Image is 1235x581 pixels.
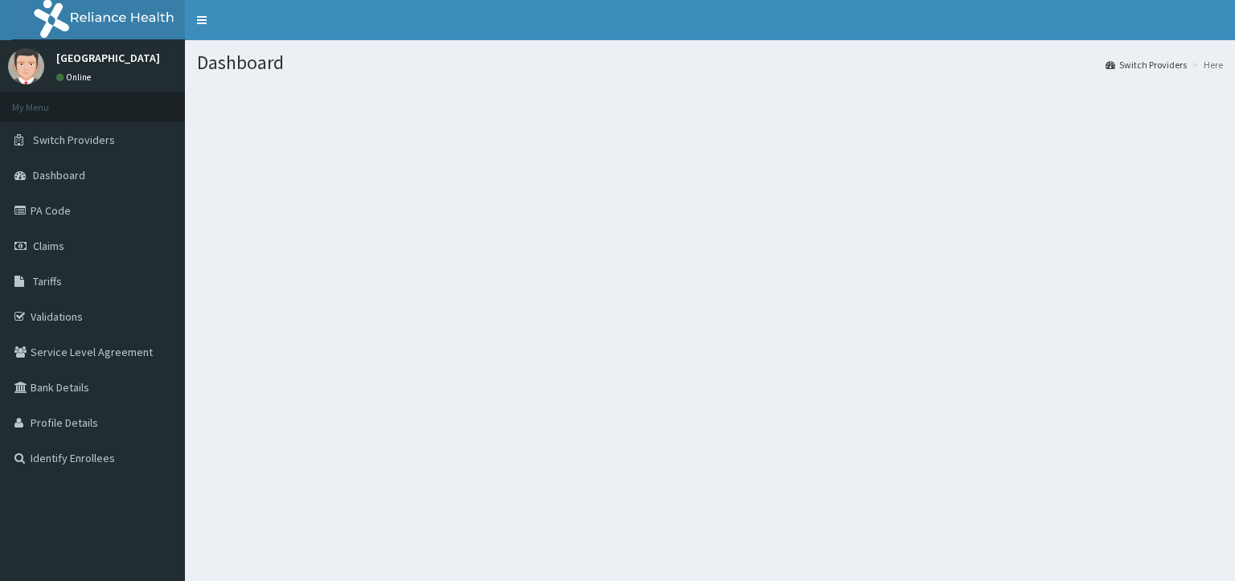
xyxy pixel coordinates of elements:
[56,52,160,63] p: [GEOGRAPHIC_DATA]
[1106,58,1187,72] a: Switch Providers
[56,72,95,83] a: Online
[1188,58,1223,72] li: Here
[197,52,1223,73] h1: Dashboard
[33,274,62,288] span: Tariffs
[33,168,85,182] span: Dashboard
[8,48,44,84] img: User Image
[33,239,64,253] span: Claims
[33,133,115,147] span: Switch Providers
